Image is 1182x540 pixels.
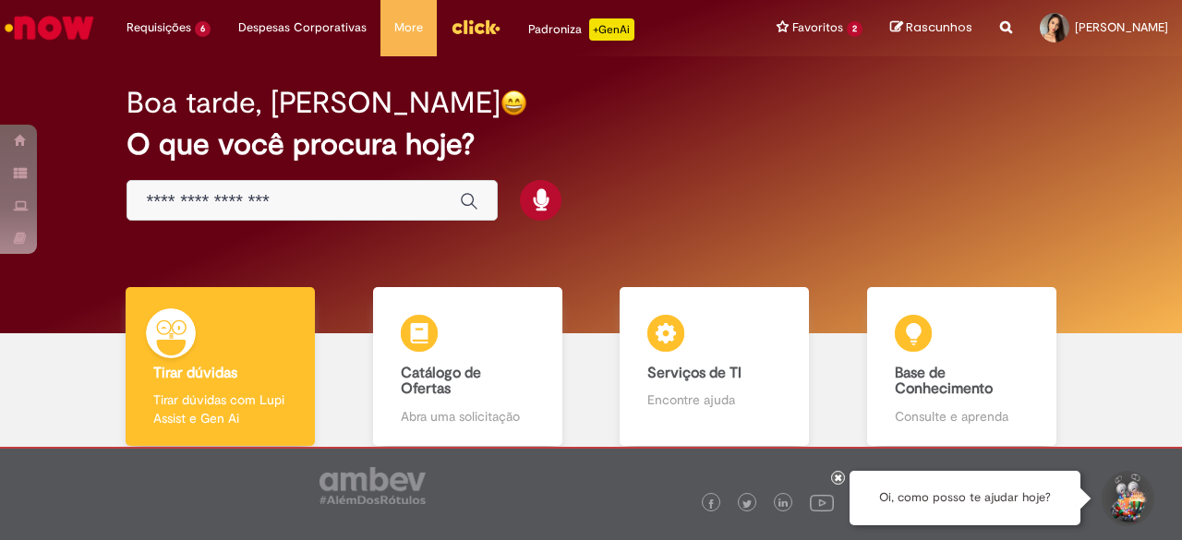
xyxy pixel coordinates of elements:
b: Tirar dúvidas [153,364,237,382]
p: Tirar dúvidas com Lupi Assist e Gen Ai [153,390,287,427]
b: Serviços de TI [647,364,742,382]
span: Rascunhos [906,18,972,36]
span: Favoritos [792,18,843,37]
p: Consulte e aprenda [895,407,1029,426]
span: 6 [195,21,211,37]
p: Encontre ajuda [647,390,781,409]
a: Serviços de TI Encontre ajuda [591,287,838,447]
img: ServiceNow [2,9,97,46]
span: 2 [847,21,862,37]
img: logo_footer_ambev_rotulo_gray.png [320,467,426,504]
h2: Boa tarde, [PERSON_NAME] [127,87,501,119]
span: Requisições [127,18,191,37]
img: logo_footer_twitter.png [742,499,752,509]
span: Despesas Corporativas [238,18,367,37]
div: Oi, como posso te ajudar hoje? [850,471,1080,525]
img: logo_footer_facebook.png [706,499,716,509]
a: Tirar dúvidas Tirar dúvidas com Lupi Assist e Gen Ai [97,287,344,447]
div: Padroniza [528,18,634,41]
button: Iniciar Conversa de Suporte [1099,471,1154,526]
h2: O que você procura hoje? [127,128,1055,161]
img: logo_footer_youtube.png [810,490,834,514]
a: Base de Conhecimento Consulte e aprenda [838,287,1086,447]
img: logo_footer_linkedin.png [778,498,788,510]
a: Catálogo de Ofertas Abra uma solicitação [344,287,592,447]
img: click_logo_yellow_360x200.png [451,13,501,41]
img: happy-face.png [501,90,527,116]
p: Abra uma solicitação [401,407,535,426]
p: +GenAi [589,18,634,41]
b: Base de Conhecimento [895,364,993,399]
span: More [394,18,423,37]
b: Catálogo de Ofertas [401,364,481,399]
span: [PERSON_NAME] [1075,19,1168,35]
a: Rascunhos [890,19,972,37]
